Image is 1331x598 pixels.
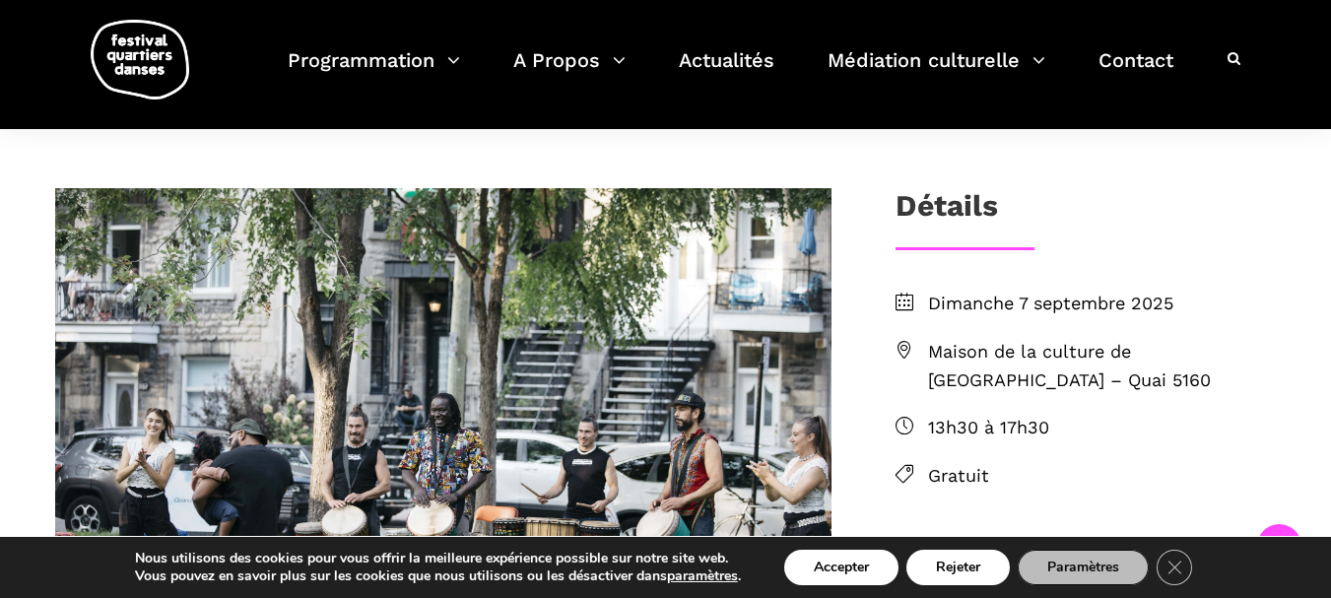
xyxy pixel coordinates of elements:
[135,567,741,585] p: Vous pouvez en savoir plus sur les cookies que nous utilisons ou les désactiver dans .
[828,43,1045,101] a: Médiation culturelle
[928,414,1277,442] span: 13h30 à 17h30
[135,550,741,567] p: Nous utilisons des cookies pour vous offrir la meilleure expérience possible sur notre site web.
[928,338,1277,395] span: Maison de la culture de [GEOGRAPHIC_DATA] – Quai 5160
[896,188,998,237] h3: Détails
[288,43,460,101] a: Programmation
[784,550,898,585] button: Accepter
[906,550,1010,585] button: Rejeter
[928,290,1277,318] span: Dimanche 7 septembre 2025
[1157,550,1192,585] button: Close GDPR Cookie Banner
[679,43,774,101] a: Actualités
[667,567,738,585] button: paramètres
[1098,43,1173,101] a: Contact
[1018,550,1149,585] button: Paramètres
[91,20,189,100] img: logo-fqd-med
[513,43,626,101] a: A Propos
[928,462,1277,491] span: Gratuit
